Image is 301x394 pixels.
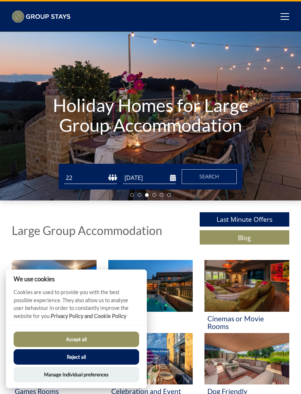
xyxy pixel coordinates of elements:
[14,367,139,382] button: Manage Individual preferences
[14,349,139,365] button: Reject all
[14,332,139,347] button: Accept all
[45,80,256,149] h1: Holiday Homes for Large Group Accommodation
[108,260,193,333] a: 'Hot Tubs' - Large Group Accommodation Holiday Ideas Hot Tubs
[12,260,97,311] img: 'Swimming Pool' - Large Group Accommodation Holiday Ideas
[111,315,190,322] h3: Hot Tubs
[204,333,289,384] img: 'Dog Friendly' - Large Group Accommodation Holiday Ideas
[204,260,289,333] a: 'Cinemas or Movie Rooms' - Large Group Accommodation Holiday Ideas Cinemas or Movie Rooms
[12,224,162,237] h1: Large Group Accommodation
[200,230,289,245] a: Blog
[200,212,289,227] a: Last Minute Offers
[108,333,193,384] img: 'Celebration and Event Packages' - Large Group Accommodation Holiday Ideas
[12,260,97,333] a: 'Swimming Pool' - Large Group Accommodation Holiday Ideas Swimming Pool
[123,172,176,184] input: Arrival Date
[12,10,70,23] img: Group Stays
[207,315,286,330] h3: Cinemas or Movie Rooms
[199,173,219,180] span: Search
[6,288,147,325] p: Cookies are used to provide you with the best possible experience. They also allow us to analyse ...
[108,260,193,311] img: 'Hot Tubs' - Large Group Accommodation Holiday Ideas
[182,169,237,184] button: Search
[204,260,289,311] img: 'Cinemas or Movie Rooms' - Large Group Accommodation Holiday Ideas
[6,275,147,282] h2: We use cookies
[51,313,126,319] a: Privacy Policy and Cookie Policy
